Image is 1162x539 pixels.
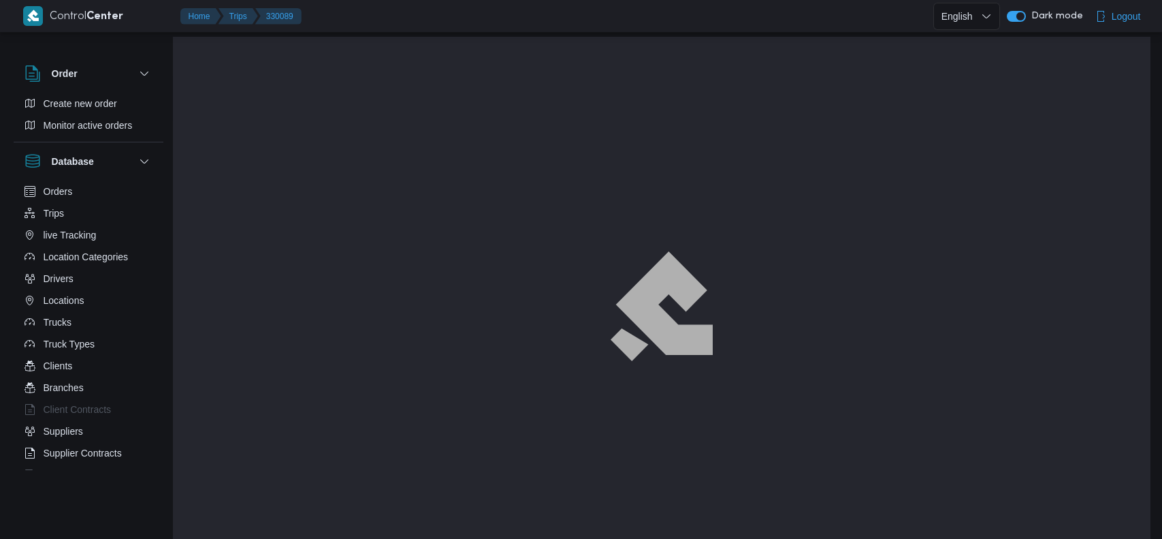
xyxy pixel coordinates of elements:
[19,420,158,442] button: Suppliers
[44,401,112,418] span: Client Contracts
[19,333,158,355] button: Truck Types
[618,260,705,352] img: ILLA Logo
[19,377,158,399] button: Branches
[52,65,78,82] h3: Order
[219,8,258,25] button: Trips
[19,268,158,290] button: Drivers
[23,6,43,26] img: X8yXhbKr1z7QwAAAABJRU5ErkJggg==
[44,205,65,221] span: Trips
[44,271,74,287] span: Drivers
[44,95,117,112] span: Create new order
[19,181,158,202] button: Orders
[1026,11,1083,22] span: Dark mode
[44,358,73,374] span: Clients
[44,380,84,396] span: Branches
[14,93,163,142] div: Order
[19,464,158,486] button: Devices
[44,249,129,265] span: Location Categories
[44,183,73,200] span: Orders
[44,467,78,483] span: Devices
[1112,8,1141,25] span: Logout
[44,336,95,352] span: Truck Types
[19,290,158,311] button: Locations
[19,93,158,114] button: Create new order
[19,355,158,377] button: Clients
[44,314,71,330] span: Trucks
[19,311,158,333] button: Trucks
[25,153,152,170] button: Database
[44,292,84,309] span: Locations
[86,12,123,22] b: Center
[44,445,122,461] span: Supplier Contracts
[44,423,83,440] span: Suppliers
[25,65,152,82] button: Order
[44,117,133,134] span: Monitor active orders
[14,181,163,476] div: Database
[180,8,221,25] button: Home
[19,202,158,224] button: Trips
[19,114,158,136] button: Monitor active orders
[19,442,158,464] button: Supplier Contracts
[1090,3,1146,30] button: Logout
[44,227,97,243] span: live Tracking
[19,246,158,268] button: Location Categories
[19,399,158,420] button: Client Contracts
[255,8,302,25] button: 330089
[19,224,158,246] button: live Tracking
[52,153,94,170] h3: Database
